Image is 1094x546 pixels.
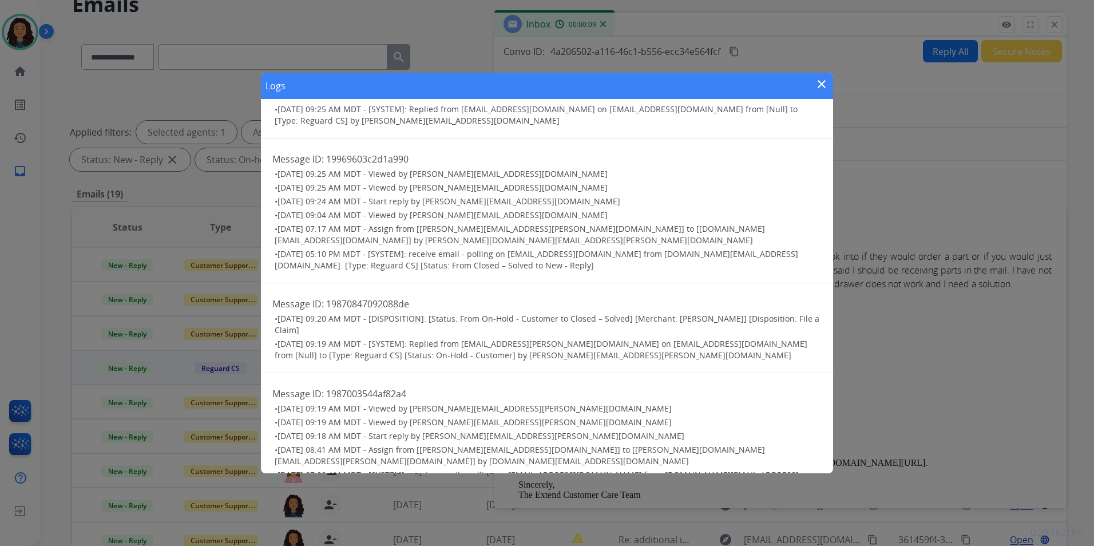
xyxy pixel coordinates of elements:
[275,182,822,193] h3: •
[278,182,608,193] span: [DATE] 09:25 AM MDT - Viewed by [PERSON_NAME][EMAIL_ADDRESS][DOMAIN_NAME]
[272,387,324,400] span: Message ID:
[275,104,798,126] span: [DATE] 09:25 AM MDT - [SYSTEM]: Replied from [EMAIL_ADDRESS][DOMAIN_NAME] on [EMAIL_ADDRESS][DOMA...
[272,153,324,165] span: Message ID:
[275,430,822,442] h3: •
[326,298,409,310] span: 19870847092088de
[275,104,822,126] h3: •
[275,223,765,246] span: [DATE] 07:17 AM MDT - Assign from [[PERSON_NAME][EMAIL_ADDRESS][PERSON_NAME][DOMAIN_NAME]] to [[D...
[275,196,822,207] h3: •
[265,79,286,93] h1: Logs
[275,444,822,467] h3: •
[275,338,807,361] span: [DATE] 09:19 AM MDT - [SYSTEM]: Replied from [EMAIL_ADDRESS][PERSON_NAME][DOMAIN_NAME] on [EMAIL_...
[275,168,822,180] h3: •
[1030,525,1083,539] p: 0.20.1027RC
[326,387,406,400] span: 1987003544af82a4
[275,313,819,335] span: [DATE] 09:20 AM MDT - [DISPOSITION]: [Status: From On-Hold - Customer to Closed – Solved] [Mercha...
[275,248,798,271] span: [DATE] 05:10 PM MDT - [SYSTEM]: receive email - polling on [EMAIL_ADDRESS][DOMAIN_NAME] from [DOM...
[278,209,608,220] span: [DATE] 09:04 AM MDT - Viewed by [PERSON_NAME][EMAIL_ADDRESS][DOMAIN_NAME]
[275,248,822,271] h3: •
[275,313,822,336] h3: •
[278,403,672,414] span: [DATE] 09:19 AM MDT - Viewed by [PERSON_NAME][EMAIL_ADDRESS][PERSON_NAME][DOMAIN_NAME]
[278,196,620,207] span: [DATE] 09:24 AM MDT - Start reply by [PERSON_NAME][EMAIL_ADDRESS][DOMAIN_NAME]
[278,417,672,428] span: [DATE] 09:19 AM MDT - Viewed by [PERSON_NAME][EMAIL_ADDRESS][PERSON_NAME][DOMAIN_NAME]
[275,469,822,492] h3: •
[326,153,409,165] span: 19969603c2d1a990
[275,209,822,221] h3: •
[275,444,765,466] span: [DATE] 08:41 AM MDT - Assign from [[PERSON_NAME][EMAIL_ADDRESS][DOMAIN_NAME]] to [[PERSON_NAME][D...
[275,338,822,361] h3: •
[275,469,799,492] span: [DATE] 07:00 AM MDT - [SYSTEM]: receive email - polling on [EMAIL_ADDRESS][DOMAIN_NAME] from [DOM...
[278,168,608,179] span: [DATE] 09:25 AM MDT - Viewed by [PERSON_NAME][EMAIL_ADDRESS][DOMAIN_NAME]
[815,77,829,91] mat-icon: close
[278,430,684,441] span: [DATE] 09:18 AM MDT - Start reply by [PERSON_NAME][EMAIL_ADDRESS][PERSON_NAME][DOMAIN_NAME]
[272,298,324,310] span: Message ID:
[275,417,822,428] h3: •
[275,223,822,246] h3: •
[275,403,822,414] h3: •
